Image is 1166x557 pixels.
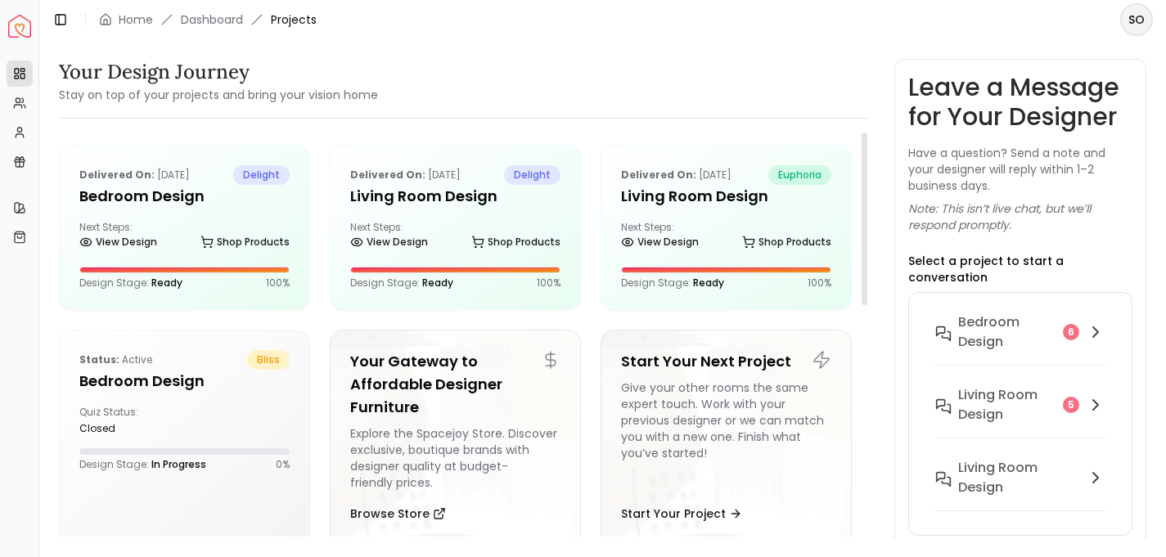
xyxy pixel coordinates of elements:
h5: Living Room Design [621,185,831,208]
span: delight [504,165,560,185]
p: [DATE] [621,165,732,185]
div: Next Steps: [79,221,290,254]
h5: Your Gateway to Affordable Designer Furniture [350,350,560,419]
a: Your Gateway to Affordable Designer FurnitureExplore the Spacejoy Store. Discover exclusive, bout... [330,330,581,550]
a: View Design [79,231,157,254]
p: Design Stage: [79,276,182,290]
p: 100 % [266,276,290,290]
h5: Bedroom design [79,185,290,208]
b: Delivered on: [621,168,696,182]
p: Have a question? Send a note and your designer will reply within 1–2 business days. [908,145,1132,194]
h6: Living Room Design [958,458,1079,497]
div: Explore the Spacejoy Store. Discover exclusive, boutique brands with designer quality at budget-f... [350,425,560,491]
a: View Design [621,231,699,254]
button: Bedroom design6 [922,306,1119,379]
div: Next Steps: [350,221,560,254]
img: Spacejoy Logo [8,15,31,38]
button: Start Your Project [621,497,742,530]
a: Home [119,11,153,28]
button: Browse Store [350,497,446,530]
h5: Living Room design [350,185,560,208]
button: Living Room Design [922,451,1119,524]
p: [DATE] [350,165,461,185]
p: Design Stage: [79,458,206,471]
span: euphoria [768,165,831,185]
span: delight [233,165,290,185]
p: Note: This isn’t live chat, but we’ll respond promptly. [908,200,1132,233]
div: 5 [1063,397,1079,413]
a: View Design [350,231,428,254]
p: 0 % [276,458,290,471]
a: Shop Products [200,231,290,254]
span: Ready [151,276,182,290]
span: SO [1122,5,1151,34]
a: Shop Products [742,231,831,254]
h6: Bedroom design [958,312,1056,352]
div: 6 [1063,324,1079,340]
small: Stay on top of your projects and bring your vision home [59,87,378,103]
p: 100 % [808,276,831,290]
h3: Your Design Journey [59,59,378,85]
span: Ready [422,276,453,290]
p: Select a project to start a conversation [908,253,1132,285]
h5: Start Your Next Project [621,350,831,373]
a: Dashboard [181,11,243,28]
p: [DATE] [79,165,190,185]
span: Ready [693,276,724,290]
span: bliss [247,350,290,370]
button: SO [1120,3,1153,36]
a: Spacejoy [8,15,31,38]
span: Projects [271,11,317,28]
button: Living Room design5 [922,379,1119,451]
nav: breadcrumb [99,11,317,28]
h3: Leave a Message for Your Designer [908,73,1132,132]
b: Delivered on: [79,168,155,182]
a: Shop Products [471,231,560,254]
span: In Progress [151,457,206,471]
p: Design Stage: [350,276,453,290]
div: Next Steps: [621,221,831,254]
div: Give your other rooms the same expert touch. Work with your previous designer or we can match you... [621,380,831,491]
p: 100 % [537,276,560,290]
p: Design Stage: [621,276,724,290]
h6: Living Room design [958,385,1056,424]
h5: Bedroom Design [79,370,290,393]
b: Delivered on: [350,168,425,182]
div: Quiz Status: [79,406,178,435]
b: Status: [79,353,119,366]
p: active [79,350,152,370]
a: Start Your Next ProjectGive your other rooms the same expert touch. Work with your previous desig... [601,330,852,550]
div: closed [79,422,178,435]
